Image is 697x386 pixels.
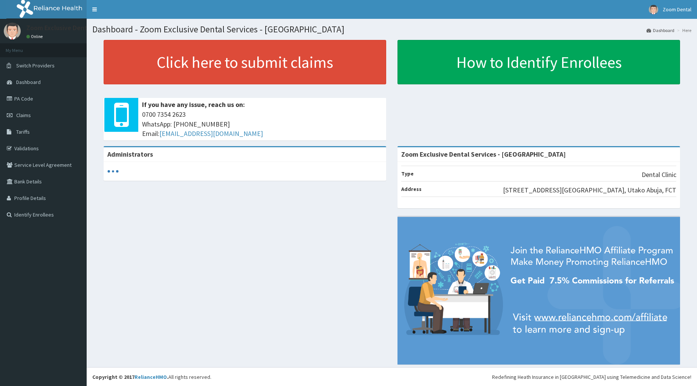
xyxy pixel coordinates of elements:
[16,128,30,135] span: Tariffs
[397,40,680,84] a: How to Identify Enrollees
[135,374,167,380] a: RelianceHMO
[16,79,41,85] span: Dashboard
[142,110,382,139] span: 0700 7354 2623 WhatsApp: [PHONE_NUMBER] Email:
[142,100,245,109] b: If you have any issue, reach us on:
[26,34,44,39] a: Online
[104,40,386,84] a: Click here to submit claims
[675,27,691,34] li: Here
[397,217,680,365] img: provider-team-banner.png
[492,373,691,381] div: Redefining Heath Insurance in [GEOGRAPHIC_DATA] using Telemedicine and Data Science!
[107,150,153,159] b: Administrators
[107,166,119,177] svg: audio-loading
[663,6,691,13] span: Zoom Dental
[647,27,674,34] a: Dashboard
[92,374,168,380] strong: Copyright © 2017 .
[4,23,21,40] img: User Image
[642,170,676,180] p: Dental Clinic
[401,186,422,192] b: Address
[159,129,263,138] a: [EMAIL_ADDRESS][DOMAIN_NAME]
[16,62,55,69] span: Switch Providers
[92,24,691,34] h1: Dashboard - Zoom Exclusive Dental Services - [GEOGRAPHIC_DATA]
[649,5,658,14] img: User Image
[401,150,566,159] strong: Zoom Exclusive Dental Services - [GEOGRAPHIC_DATA]
[16,112,31,119] span: Claims
[26,24,143,31] p: Zoom Exclusive Dental Services Limited
[503,185,676,195] p: [STREET_ADDRESS][GEOGRAPHIC_DATA], Utako Abuja, FCT
[401,170,414,177] b: Type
